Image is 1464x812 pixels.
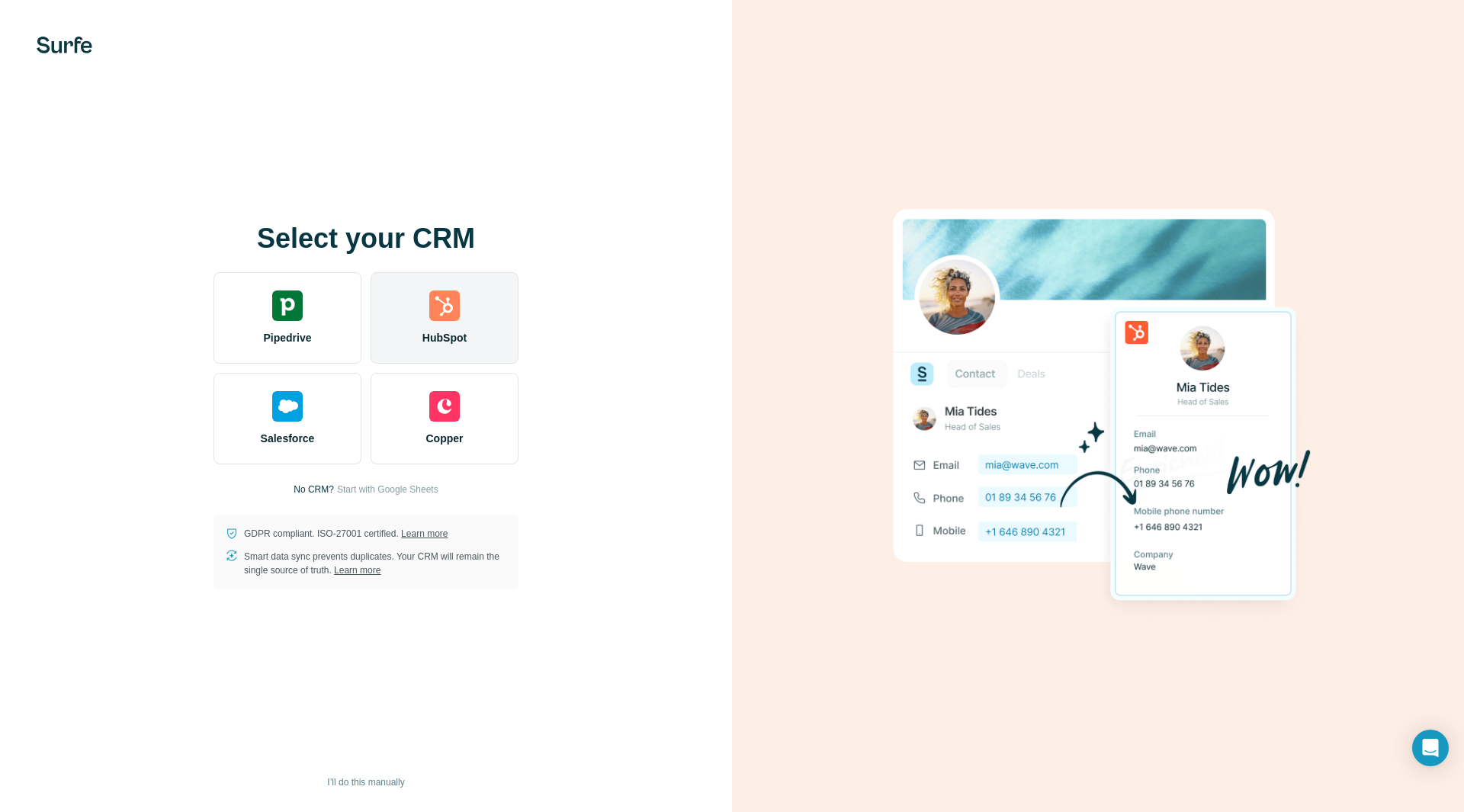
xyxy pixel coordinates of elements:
img: Surfe's logo [37,37,92,53]
span: HubSpot [422,330,467,345]
img: hubspot's logo [429,290,460,321]
button: I’ll do this manually [316,771,415,794]
span: Salesforce [261,431,315,446]
img: copper's logo [429,391,460,422]
p: GDPR compliant. ISO-27001 certified. [244,527,448,541]
img: pipedrive's logo [272,290,303,321]
a: Learn more [401,528,448,539]
span: I’ll do this manually [327,775,404,789]
img: HUBSPOT image [884,185,1311,627]
span: Pipedrive [263,330,311,345]
h1: Select your CRM [213,223,518,254]
span: Copper [426,431,464,446]
div: Open Intercom Messenger [1412,730,1449,766]
a: Learn more [334,565,380,576]
p: Smart data sync prevents duplicates. Your CRM will remain the single source of truth. [244,550,506,577]
button: Start with Google Sheets [337,483,438,496]
img: salesforce's logo [272,391,303,422]
p: No CRM? [294,483,334,496]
